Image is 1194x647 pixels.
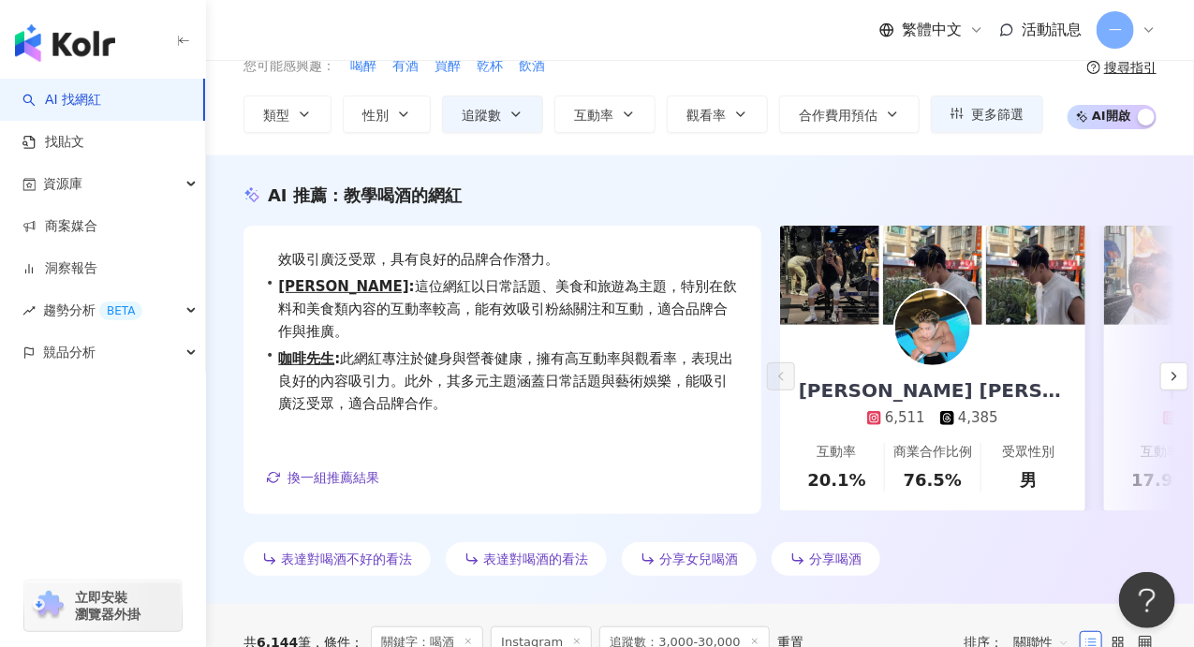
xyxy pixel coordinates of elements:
div: 男 [1020,468,1037,492]
span: 繁體中文 [902,20,962,40]
span: : [409,278,415,295]
button: 追蹤數 [442,96,543,133]
div: 20.1% [807,468,865,492]
span: 資源庫 [43,163,82,205]
span: rise [22,304,36,317]
span: 活動訊息 [1022,21,1082,38]
div: 4,385 [958,408,998,428]
button: 乾杯 [476,56,504,77]
div: • [266,347,739,415]
a: 商案媒合 [22,217,97,236]
span: 分享喝酒 [809,551,862,566]
button: 觀看率 [667,96,768,133]
span: 此網紅專注於健身與營養健康，擁有高互動率與觀看率，表現出良好的內容吸引力。此外，其多元主題涵蓋日常話題與藝術娛樂，能吸引廣泛受眾，適合品牌合作。 [278,347,739,415]
span: 競品分析 [43,331,96,374]
span: 合作費用預估 [799,108,877,123]
button: 換一組推薦結果 [266,463,380,492]
div: AI 推薦 ： [268,184,462,207]
span: 乾杯 [477,57,503,76]
img: post-image [986,226,1085,325]
div: 76.5% [904,468,962,492]
span: 分享女兒喝酒 [659,551,738,566]
span: 換一組推薦結果 [287,470,379,485]
img: post-image [883,226,982,325]
span: 您可能感興趣： [243,57,335,76]
span: 性別 [362,108,389,123]
div: 6,511 [885,408,925,428]
span: 追蹤數 [462,108,501,123]
span: 喝醉 [350,57,376,76]
div: 搜尋指引 [1104,60,1157,75]
span: 教學喝酒的網紅 [344,185,462,205]
img: post-image [780,226,879,325]
a: 咖啡先生 [278,350,334,367]
img: chrome extension [30,591,66,621]
span: 飲酒 [519,57,545,76]
button: 類型 [243,96,332,133]
span: : [334,350,340,367]
img: KOL Avatar [895,290,970,365]
span: 互動率 [574,108,613,123]
a: 找貼文 [22,133,84,152]
button: 買醉 [434,56,462,77]
span: 表達對喝酒不好的看法 [281,551,412,566]
span: 這位網紅以日常話題、美食和旅遊為主題，特別在飲料和美食類內容的互動率較高，能有效吸引粉絲關注和互動，適合品牌合作與推廣。 [278,275,739,343]
button: 合作費用預估 [779,96,920,133]
button: 飲酒 [518,56,546,77]
button: 有酒 [391,56,420,77]
a: 洞察報告 [22,259,97,278]
button: 更多篩選 [931,96,1043,133]
a: [PERSON_NAME] [278,278,408,295]
span: 立即安裝 瀏覽器外掛 [75,589,140,623]
button: 互動率 [554,96,656,133]
div: 商業合作比例 [893,443,972,462]
a: searchAI 找網紅 [22,91,101,110]
div: 17.9% [1131,468,1189,492]
iframe: Help Scout Beacon - Open [1119,572,1175,628]
span: 買醉 [435,57,461,76]
div: 互動率 [818,443,857,462]
div: 互動率 [1142,443,1181,462]
button: 性別 [343,96,431,133]
a: [PERSON_NAME] [PERSON_NAME]6,5114,385互動率20.1%商業合作比例76.5%受眾性別男 [780,325,1085,511]
img: logo [15,24,115,62]
span: question-circle [1087,61,1100,74]
div: [PERSON_NAME] [PERSON_NAME] [780,377,1085,404]
span: 趨勢分析 [43,289,142,331]
div: 受眾性別 [1002,443,1054,462]
span: 一 [1109,20,1122,40]
button: 喝醉 [349,56,377,77]
span: 類型 [263,108,289,123]
div: BETA [99,301,142,320]
span: 表達對喝酒的看法 [483,551,588,566]
span: 有酒 [392,57,419,76]
div: • [266,275,739,343]
a: chrome extension立即安裝 瀏覽器外掛 [24,581,182,631]
span: 觀看率 [686,108,726,123]
span: 更多篩選 [971,107,1024,122]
